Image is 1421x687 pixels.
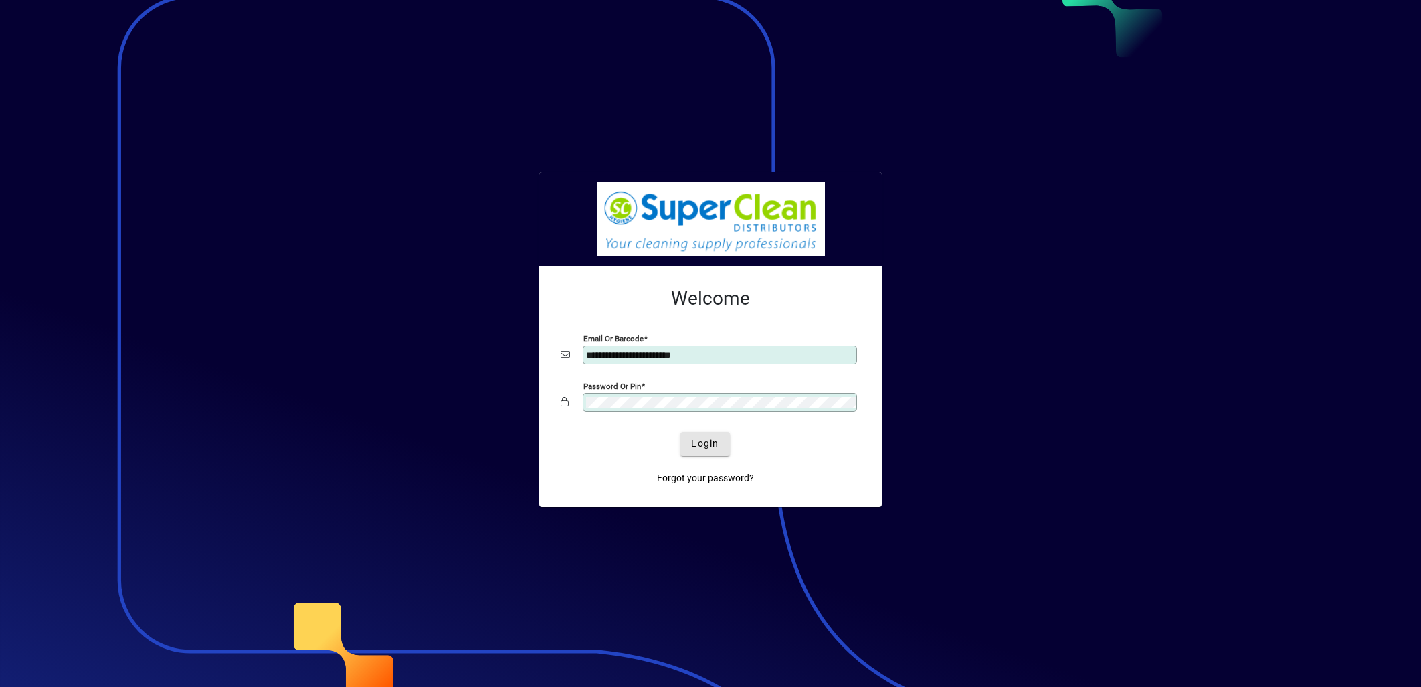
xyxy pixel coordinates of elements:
[561,287,860,310] h2: Welcome
[583,381,641,390] mat-label: Password or Pin
[583,333,644,343] mat-label: Email or Barcode
[680,432,729,456] button: Login
[652,467,759,491] a: Forgot your password?
[691,437,719,451] span: Login
[657,471,754,485] span: Forgot your password?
